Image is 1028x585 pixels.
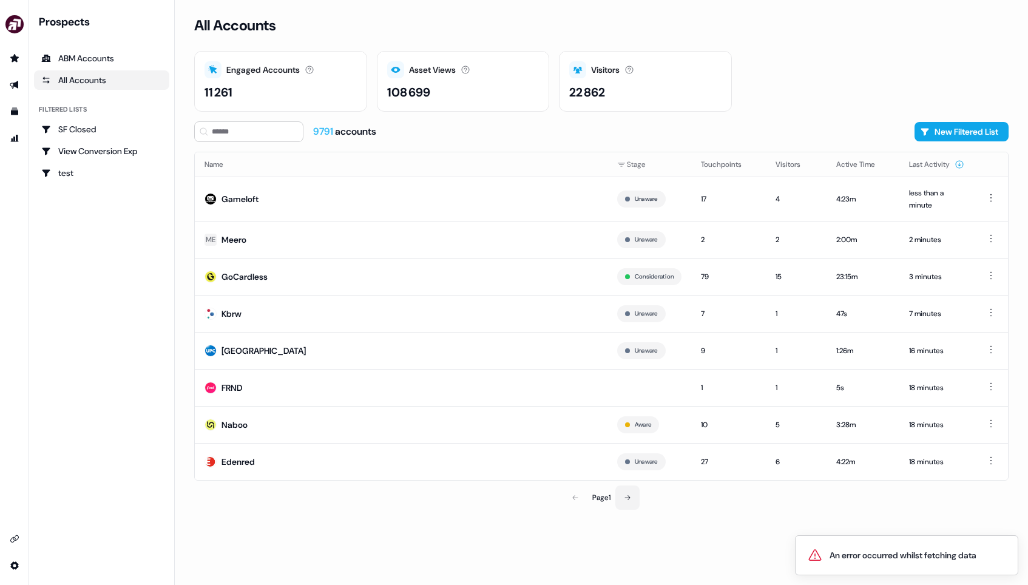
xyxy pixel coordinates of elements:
th: Name [195,152,607,177]
div: 4:23m [836,193,890,205]
div: 2 [776,234,817,246]
h3: All Accounts [194,16,276,35]
div: 4:22m [836,456,890,468]
a: Go to prospects [5,49,24,68]
div: Page 1 [592,492,610,504]
button: Unaware [635,456,658,467]
div: FRND [221,382,243,394]
div: 1:26m [836,345,890,357]
div: 5s [836,382,890,394]
button: Unaware [635,234,658,245]
div: 23:15m [836,271,890,283]
div: SF Closed [41,123,162,135]
div: 4 [776,193,817,205]
div: 15 [776,271,817,283]
div: accounts [313,125,376,138]
div: All Accounts [41,74,162,86]
div: 9 [701,345,756,357]
div: 18 minutes [909,456,964,468]
div: 5 [776,419,817,431]
div: ABM Accounts [41,52,162,64]
button: Active Time [836,154,890,175]
div: 2 minutes [909,234,964,246]
div: 1 [776,382,817,394]
button: Unaware [635,194,658,205]
span: 9791 [313,125,335,138]
div: Naboo [221,419,248,431]
a: Go to outbound experience [5,75,24,95]
a: All accounts [34,70,169,90]
button: Unaware [635,345,658,356]
div: Filtered lists [39,104,87,115]
a: Go to attribution [5,129,24,148]
button: Last Activity [909,154,964,175]
div: Gameloft [221,193,259,205]
div: 3 minutes [909,271,964,283]
a: Go to SF Closed [34,120,169,139]
button: Unaware [635,308,658,319]
div: 10 [701,419,756,431]
div: Stage [617,158,681,171]
div: 6 [776,456,817,468]
a: Go to integrations [5,529,24,549]
div: Kbrw [221,308,242,320]
a: Go to templates [5,102,24,121]
div: less than a minute [909,187,964,211]
a: Go to integrations [5,556,24,575]
div: 108 699 [387,83,430,101]
a: Go to test [34,163,169,183]
div: 11 261 [205,83,232,101]
div: 3:28m [836,419,890,431]
div: 27 [701,456,756,468]
div: 2:00m [836,234,890,246]
div: Visitors [591,64,620,76]
button: New Filtered List [915,122,1009,141]
div: 16 minutes [909,345,964,357]
div: [GEOGRAPHIC_DATA] [221,345,306,357]
div: Meero [221,234,246,246]
div: 1 [776,345,817,357]
div: Asset Views [409,64,456,76]
button: Visitors [776,154,815,175]
div: Edenred [221,456,255,468]
div: 18 minutes [909,382,964,394]
div: Prospects [39,15,169,29]
div: 18 minutes [909,419,964,431]
div: View Conversion Exp [41,145,162,157]
div: test [41,167,162,179]
div: 7 [701,308,756,320]
div: GoCardless [221,271,268,283]
div: 7 minutes [909,308,964,320]
div: 17 [701,193,756,205]
a: Go to View Conversion Exp [34,141,169,161]
div: 79 [701,271,756,283]
button: Consideration [635,271,674,282]
div: 1 [776,308,817,320]
div: 1 [701,382,756,394]
button: Aware [635,419,651,430]
a: ABM Accounts [34,49,169,68]
div: Engaged Accounts [226,64,300,76]
div: ME [206,234,215,246]
div: 47s [836,308,890,320]
div: An error occurred whilst fetching data [830,549,976,561]
div: 2 [701,234,756,246]
div: 22 862 [569,83,605,101]
button: Touchpoints [701,154,756,175]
